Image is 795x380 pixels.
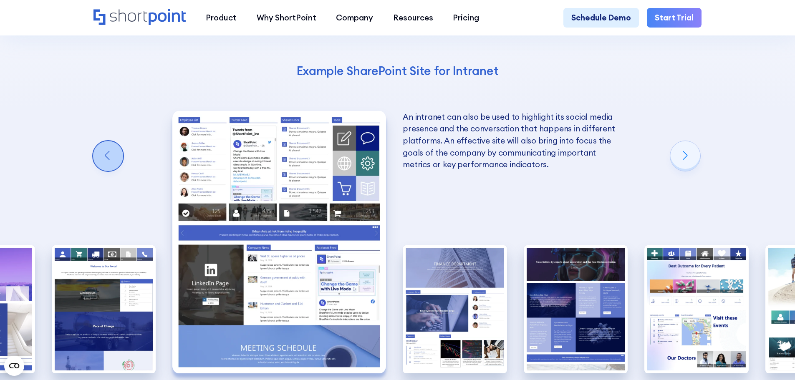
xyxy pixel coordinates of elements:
[257,12,316,24] div: Why ShortPoint
[393,12,433,24] div: Resources
[206,12,237,24] div: Product
[644,245,749,373] div: 6 / 10
[174,63,621,78] h4: Example SharePoint Site for Intranet
[336,12,373,24] div: Company
[326,8,383,28] a: Company
[196,8,247,28] a: Product
[247,8,326,28] a: Why ShortPoint
[403,111,616,171] p: An intranet can also be used to highlight its social media presence and the conversation that hap...
[443,8,490,28] a: Pricing
[524,245,628,373] div: 5 / 10
[93,9,186,26] a: Home
[644,245,749,373] img: Best Intranet Example Healthcare
[172,111,386,373] div: 3 / 10
[172,111,386,373] img: Intranet Page Example Social
[670,141,700,171] div: Next slide
[563,8,639,28] a: Schedule Demo
[453,12,479,24] div: Pricing
[645,283,795,380] iframe: Chat Widget
[52,245,156,373] div: 2 / 10
[52,245,156,373] img: Best SharePoint Intranet
[647,8,702,28] a: Start Trial
[383,8,443,28] a: Resources
[403,245,507,373] img: Best SharePoint Intranet Example Department
[524,245,628,373] img: Best SharePoint Intranet Example Technology
[4,356,24,376] button: Open CMP widget
[93,141,123,171] div: Previous slide
[403,245,507,373] div: 4 / 10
